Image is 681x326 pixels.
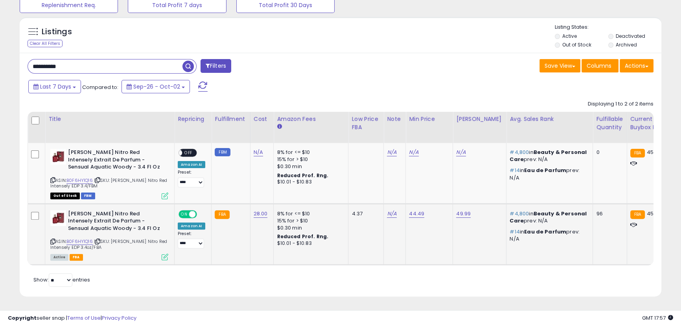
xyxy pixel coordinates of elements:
label: Archived [616,41,637,48]
div: Avg. Sales Rank [510,115,589,123]
b: [PERSON_NAME] Nitro Red Intensely Extrait De Parfum - Sensual Aquatic Woody - 3.4 Fl Oz [68,210,164,234]
b: [PERSON_NAME] Nitro Red Intensely Extrait De Parfum - Sensual Aquatic Woody - 3.4 Fl Oz [68,149,164,173]
p: in prev: N/A [510,228,587,243]
div: Fulfillable Quantity [596,115,623,132]
div: 15% for > $10 [277,217,342,224]
span: | SKU: [PERSON_NAME] Nitro Red Intensely EDP 3.4/FBM [50,177,167,189]
div: ASIN: [50,149,168,198]
small: FBA [215,210,229,219]
a: Terms of Use [67,314,101,322]
span: All listings currently available for purchase on Amazon [50,254,68,261]
small: FBA [630,149,645,157]
span: OFF [182,150,195,156]
span: 2025-10-10 17:57 GMT [642,314,673,322]
div: Amazon Fees [277,115,345,123]
div: 4.37 [352,210,377,217]
span: Beauty & Personal Care [510,210,587,224]
span: #4,800 [510,148,529,156]
span: Sep-26 - Oct-02 [133,83,180,91]
span: All listings that are currently out of stock and unavailable for purchase on Amazon [50,193,80,199]
a: B0F6HY1Q16 [66,177,93,184]
a: N/A [456,148,466,156]
div: Preset: [178,170,205,187]
img: 31O-2owWHUL._SL40_.jpg [50,149,66,165]
div: Current Buybox Price [630,115,671,132]
div: $0.30 min [277,224,342,232]
div: 96 [596,210,620,217]
label: Out of Stock [562,41,591,48]
span: Show: entries [33,276,90,283]
div: Amazon AI [178,161,205,168]
a: B0F6HY1Q16 [66,238,93,245]
div: Fulfillment [215,115,247,123]
div: Note [387,115,402,123]
span: Eau de Parfum [524,167,566,174]
div: ASIN: [50,210,168,260]
span: #14 [510,228,519,235]
span: Compared to: [82,83,118,91]
p: in prev: N/A [510,210,587,224]
small: FBA [630,210,645,219]
span: FBM [81,193,95,199]
div: Title [48,115,171,123]
button: Sep-26 - Oct-02 [121,80,190,93]
span: Beauty & Personal Care [510,148,587,163]
a: Privacy Policy [102,314,136,322]
div: [PERSON_NAME] [456,115,503,123]
div: Low Price FBA [352,115,380,132]
span: 45.35 [647,210,661,217]
p: Listing States: [555,24,661,31]
div: $10.01 - $10.83 [277,179,342,185]
span: #14 [510,167,519,174]
p: in prev: N/A [510,167,587,181]
strong: Copyright [8,314,37,322]
div: $0.30 min [277,163,342,170]
span: FBA [70,254,83,261]
a: 28.00 [254,210,268,218]
a: 44.49 [409,210,424,218]
h5: Listings [42,26,72,37]
div: Preset: [178,231,205,249]
a: N/A [409,148,418,156]
b: Reduced Prof. Rng. [277,233,328,240]
div: 15% for > $10 [277,156,342,163]
div: 8% for <= $10 [277,210,342,217]
div: Clear All Filters [28,40,63,47]
button: Actions [620,59,653,72]
small: FBM [215,148,230,156]
button: Filters [201,59,231,73]
div: seller snap | | [8,315,136,322]
div: 8% for <= $10 [277,149,342,156]
label: Deactivated [616,33,645,39]
div: Min Price [409,115,449,123]
span: Columns [587,62,611,70]
small: Amazon Fees. [277,123,282,130]
span: Last 7 Days [40,83,71,91]
div: 0 [596,149,620,156]
label: Active [562,33,577,39]
div: Amazon AI [178,222,205,230]
button: Columns [582,59,618,72]
div: $10.01 - $10.83 [277,240,342,247]
p: in prev: N/A [510,149,587,163]
span: Eau de Parfum [524,228,566,235]
span: OFF [196,211,208,217]
button: Save View [539,59,580,72]
button: Last 7 Days [28,80,81,93]
a: N/A [254,148,263,156]
a: N/A [387,148,396,156]
span: ON [179,211,189,217]
a: 49.99 [456,210,471,218]
div: Cost [254,115,271,123]
span: | SKU: [PERSON_NAME] Nitro Red Intensely EDP 3.4oz/FBA [50,238,167,250]
div: Repricing [178,115,208,123]
a: N/A [387,210,396,218]
div: Displaying 1 to 2 of 2 items [588,100,653,108]
span: 45.35 [647,148,661,156]
span: #4,800 [510,210,529,217]
b: Reduced Prof. Rng. [277,172,328,179]
img: 31O-2owWHUL._SL40_.jpg [50,210,66,226]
